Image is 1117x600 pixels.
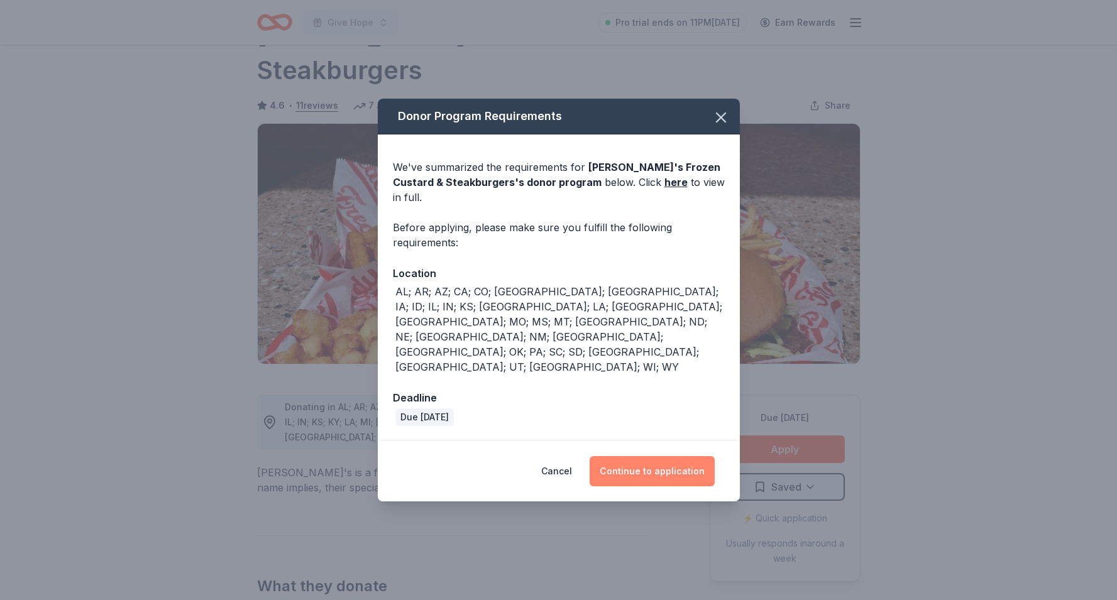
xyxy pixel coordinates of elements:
div: Due [DATE] [395,408,454,426]
a: here [664,175,688,190]
div: Donor Program Requirements [378,99,740,134]
div: AL; AR; AZ; CA; CO; [GEOGRAPHIC_DATA]; [GEOGRAPHIC_DATA]; IA; ID; IL; IN; KS; [GEOGRAPHIC_DATA]; ... [395,284,725,374]
div: Before applying, please make sure you fulfill the following requirements: [393,220,725,250]
button: Cancel [541,456,572,486]
button: Continue to application [590,456,715,486]
div: Deadline [393,390,725,406]
div: We've summarized the requirements for below. Click to view in full. [393,160,725,205]
div: Location [393,265,725,281]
